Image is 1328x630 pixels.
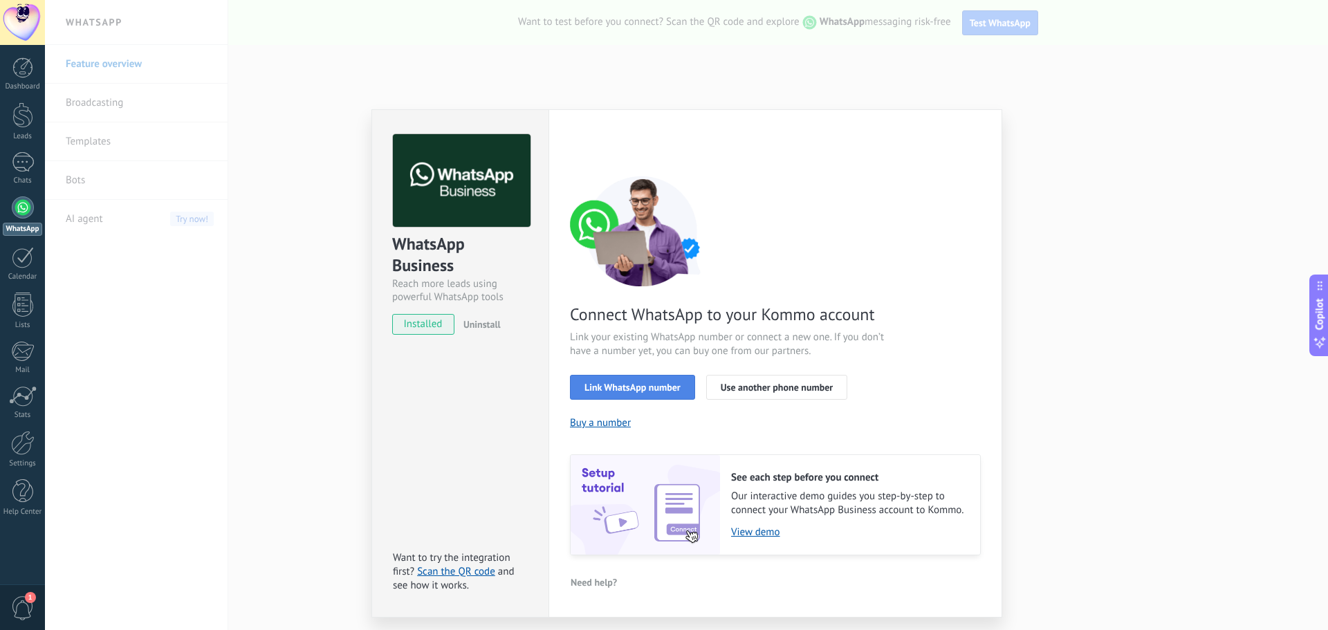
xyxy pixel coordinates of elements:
[731,490,966,517] span: Our interactive demo guides you step-by-step to connect your WhatsApp Business account to Kommo.
[3,411,43,420] div: Stats
[393,551,510,578] span: Want to try the integration first?
[393,314,454,335] span: installed
[3,321,43,330] div: Lists
[3,82,43,91] div: Dashboard
[706,375,847,400] button: Use another phone number
[3,176,43,185] div: Chats
[570,176,715,286] img: connect number
[731,471,966,484] h2: See each step before you connect
[3,459,43,468] div: Settings
[393,565,515,592] span: and see how it works.
[25,592,36,603] span: 1
[417,565,495,578] a: Scan the QR code
[571,577,617,587] span: Need help?
[392,277,528,304] div: Reach more leads using powerful WhatsApp tools
[570,375,695,400] button: Link WhatsApp number
[3,508,43,517] div: Help Center
[570,331,899,358] span: Link your existing WhatsApp number or connect a new one. If you don’t have a number yet, you can ...
[3,223,42,236] div: WhatsApp
[458,314,501,335] button: Uninstall
[3,132,43,141] div: Leads
[584,382,681,392] span: Link WhatsApp number
[731,526,966,539] a: View demo
[463,318,501,331] span: Uninstall
[3,366,43,375] div: Mail
[393,134,531,228] img: logo_main.png
[721,382,833,392] span: Use another phone number
[570,416,631,429] button: Buy a number
[1313,298,1327,330] span: Copilot
[3,272,43,281] div: Calendar
[570,304,899,325] span: Connect WhatsApp to your Kommo account
[570,572,618,593] button: Need help?
[392,233,528,277] div: WhatsApp Business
